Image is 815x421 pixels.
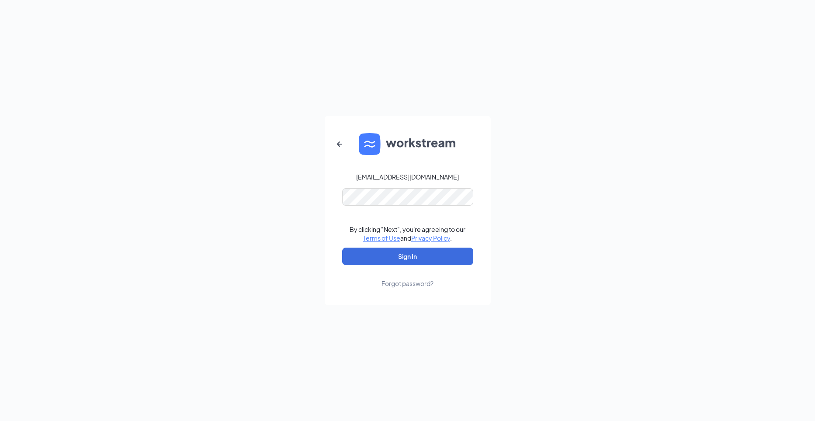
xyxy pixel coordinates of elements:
[350,225,465,242] div: By clicking "Next", you're agreeing to our and .
[381,265,434,288] a: Forgot password?
[342,248,473,265] button: Sign In
[334,139,345,149] svg: ArrowLeftNew
[356,173,459,181] div: [EMAIL_ADDRESS][DOMAIN_NAME]
[363,234,400,242] a: Terms of Use
[359,133,457,155] img: WS logo and Workstream text
[329,134,350,155] button: ArrowLeftNew
[411,234,450,242] a: Privacy Policy
[381,279,434,288] div: Forgot password?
